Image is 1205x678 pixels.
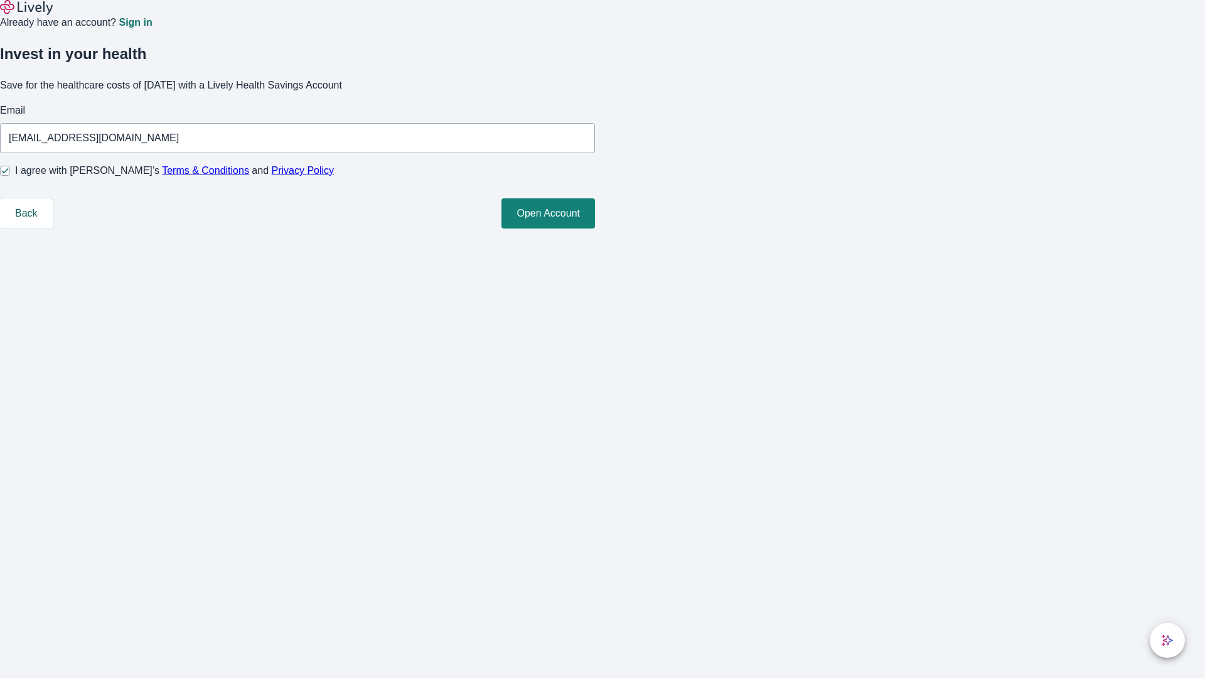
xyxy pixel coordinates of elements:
svg: Lively AI Assistant [1161,634,1174,647]
button: chat [1150,623,1185,658]
a: Terms & Conditions [162,165,249,176]
a: Privacy Policy [272,165,335,176]
span: I agree with [PERSON_NAME]’s and [15,163,334,178]
a: Sign in [119,18,152,28]
button: Open Account [501,198,595,229]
